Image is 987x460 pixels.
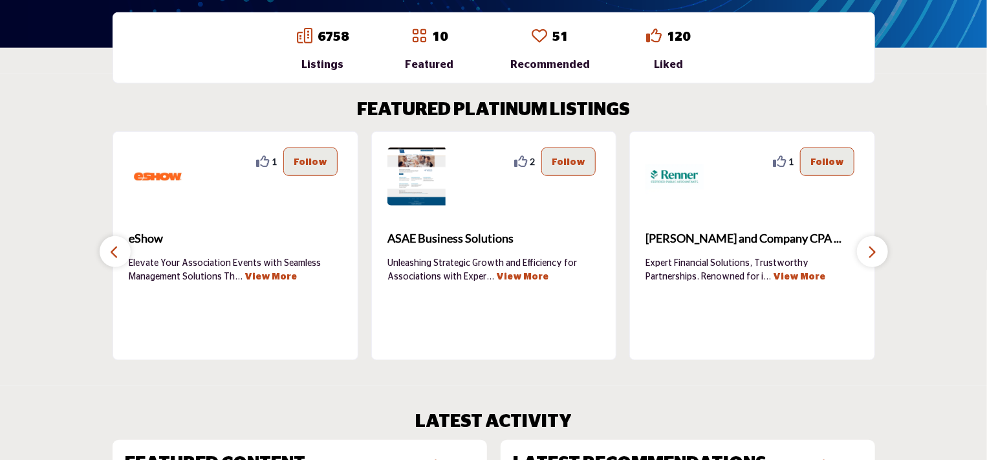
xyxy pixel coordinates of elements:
[272,155,277,168] span: 1
[129,221,342,256] a: eShow
[411,28,427,46] a: Go to Featured
[387,230,601,247] span: ASAE Business Solutions
[318,30,349,43] a: 6758
[357,100,630,122] h2: FEATURED PLATINUM LISTINGS
[810,155,844,169] p: Follow
[645,257,859,283] p: Expert Financial Solutions, Trustworthy Partnerships. Renowned for i
[645,221,859,256] b: Renner and Company CPA PC
[788,155,794,168] span: 1
[432,30,448,43] a: 10
[486,272,494,281] span: ...
[294,155,327,169] p: Follow
[763,272,771,281] span: ...
[532,28,547,46] a: Go to Recommended
[773,272,825,281] a: View More
[405,57,453,72] div: Featured
[541,148,596,176] button: Follow
[387,148,446,206] img: ASAE Business Solutions
[645,230,859,247] span: [PERSON_NAME] and Company CPA ...
[129,148,187,206] img: eShow
[645,148,704,206] img: Renner and Company CPA PC
[646,57,690,72] div: Liked
[129,230,342,247] span: eShow
[129,257,342,283] p: Elevate Your Association Events with Seamless Management Solutions Th
[415,411,572,433] h2: LATEST ACTIVITY
[297,57,349,72] div: Listings
[530,155,535,168] span: 2
[496,272,548,281] a: View More
[552,155,585,169] p: Follow
[645,221,859,256] a: [PERSON_NAME] and Company CPA ...
[283,148,338,176] button: Follow
[552,30,568,43] a: 51
[510,57,590,72] div: Recommended
[387,257,601,283] p: Unleashing Strategic Growth and Efficiency for Associations with Exper
[387,221,601,256] a: ASAE Business Solutions
[667,30,690,43] a: 120
[646,28,662,43] i: Go to Liked
[244,272,297,281] a: View More
[235,272,243,281] span: ...
[800,148,854,176] button: Follow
